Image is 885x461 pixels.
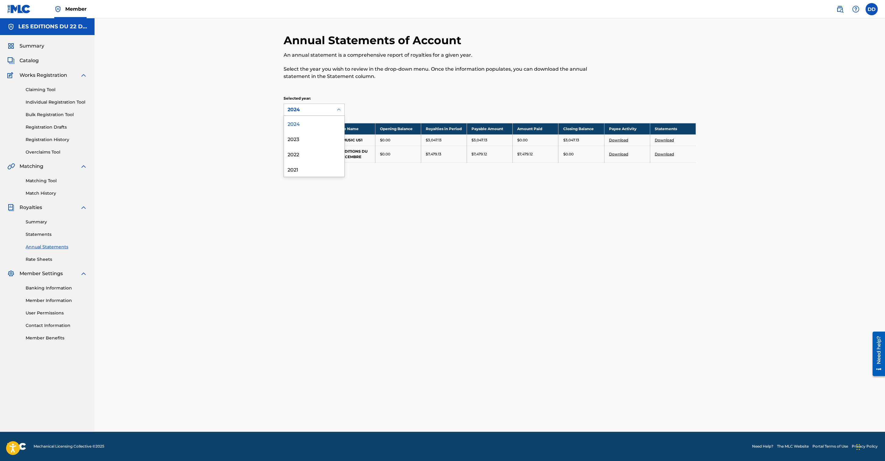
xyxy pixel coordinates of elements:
p: $0.00 [517,137,528,143]
a: Contact Information [26,322,87,329]
iframe: Chat Widget [855,432,885,461]
th: Payable Amount [467,123,513,134]
img: Royalties [7,204,15,211]
iframe: Resource Center [868,329,885,378]
span: Member [65,5,87,12]
p: $7,479.12 [517,151,533,157]
span: Mechanical Licensing Collective © 2025 [34,444,104,449]
a: Claiming Tool [26,87,87,93]
a: Public Search [834,3,846,15]
img: Matching [7,163,15,170]
th: Amount Paid [513,123,558,134]
a: Download [609,138,628,142]
div: Glisser [856,438,860,456]
span: Royalties [20,204,42,211]
img: expand [80,204,87,211]
img: Member Settings [7,270,15,277]
span: Works Registration [20,72,67,79]
div: Help [850,3,862,15]
img: search [836,5,844,13]
th: Closing Balance [558,123,604,134]
p: $3,047.13 [471,137,487,143]
td: LES EDITIONS DU 22 DECEMBRE [329,146,375,162]
img: logo [7,443,26,450]
p: $7,479.13 [426,151,441,157]
p: $0.00 [380,151,390,157]
a: Overclaims Tool [26,149,87,155]
a: Download [609,152,628,156]
a: Download [655,152,674,156]
p: $0.00 [380,137,390,143]
td: 22D MUSIC US1 [329,134,375,146]
img: Works Registration [7,72,15,79]
p: Selected year: [284,96,345,101]
a: Annual Statements [26,244,87,250]
img: Catalog [7,57,15,64]
div: User Menu [865,3,878,15]
a: Match History [26,190,87,197]
a: Registration Drafts [26,124,87,130]
img: expand [80,163,87,170]
div: 2022 [284,146,344,161]
th: Payee Activity [604,123,650,134]
img: expand [80,270,87,277]
img: MLC Logo [7,5,31,13]
img: Accounts [7,23,15,30]
span: Catalog [20,57,39,64]
img: help [852,5,859,13]
th: Royalties in Period [421,123,467,134]
a: The MLC Website [777,444,809,449]
th: Payee Name [329,123,375,134]
p: $7,479.12 [471,151,487,157]
span: Member Settings [20,270,63,277]
div: 2024 [288,106,330,113]
span: Summary [20,42,44,50]
a: Rate Sheets [26,256,87,263]
a: Need Help? [752,444,773,449]
img: Top Rightsholder [54,5,62,13]
th: Statements [650,123,696,134]
h5: LES EDITIONS DU 22 DECEMBRE [18,23,87,30]
img: expand [80,72,87,79]
span: Matching [20,163,43,170]
a: Portal Terms of Use [812,444,848,449]
div: 2023 [284,131,344,146]
p: Select the year you wish to review in the drop-down menu. Once the information populates, you can... [284,66,601,80]
img: Summary [7,42,15,50]
div: 2021 [284,161,344,177]
a: Registration History [26,137,87,143]
a: Individual Registration Tool [26,99,87,105]
a: Banking Information [26,285,87,291]
p: $3,047.13 [563,137,579,143]
a: Bulk Registration Tool [26,112,87,118]
a: Download [655,138,674,142]
p: $0.00 [563,151,573,157]
a: Member Information [26,297,87,304]
a: Matching Tool [26,178,87,184]
th: Opening Balance [375,123,421,134]
a: CatalogCatalog [7,57,39,64]
a: Summary [26,219,87,225]
a: SummarySummary [7,42,44,50]
p: $3,047.13 [426,137,442,143]
a: Member Benefits [26,335,87,341]
div: 2024 [284,116,344,131]
a: Privacy Policy [852,444,878,449]
div: Widget de chat [855,432,885,461]
h2: Annual Statements of Account [284,34,464,47]
a: User Permissions [26,310,87,316]
a: Statements [26,231,87,238]
p: An annual statement is a comprehensive report of royalties for a given year. [284,51,601,59]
